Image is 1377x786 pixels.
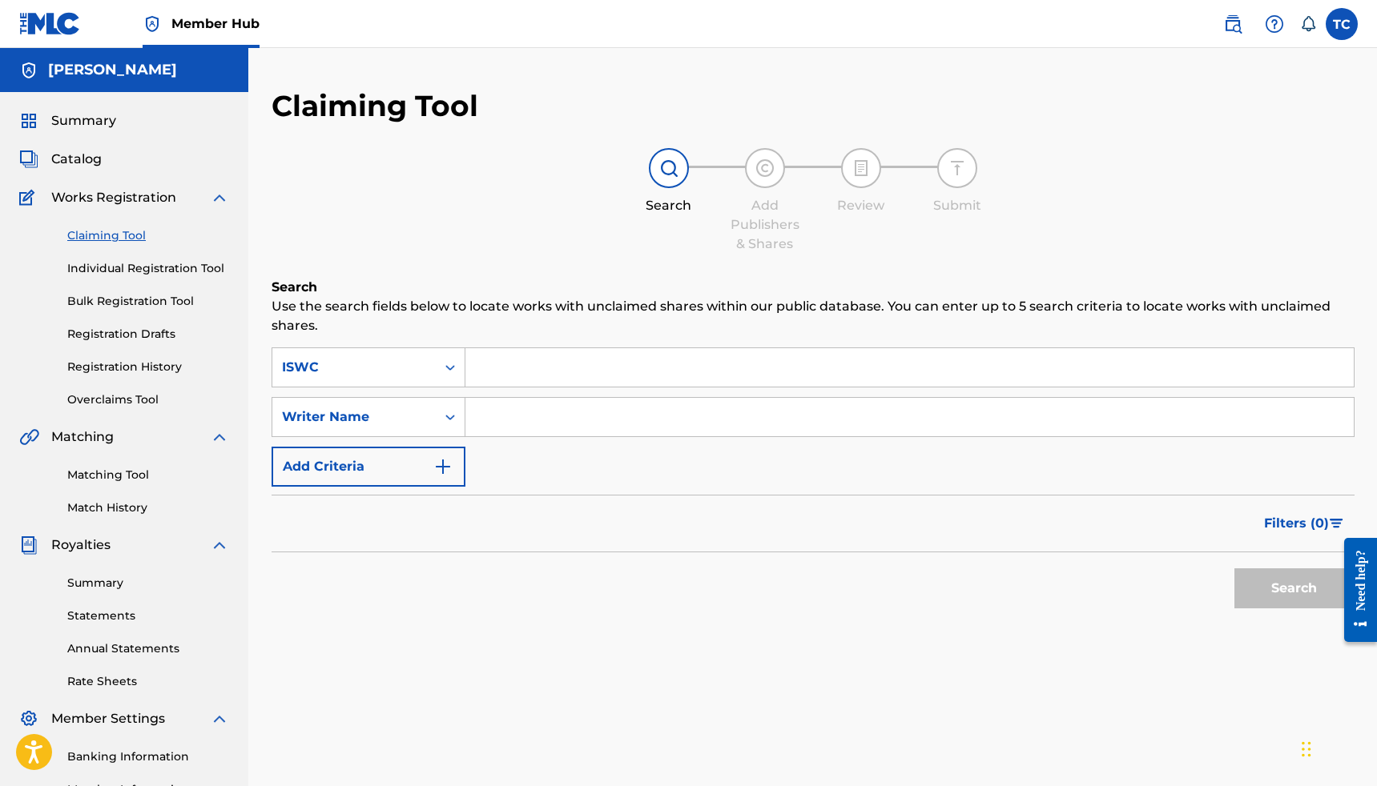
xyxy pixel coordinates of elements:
img: step indicator icon for Search [659,158,678,178]
p: Use the search fields below to locate works with unclaimed shares within our public database. You... [272,297,1355,335]
span: Matching [51,427,114,447]
div: Search [629,196,709,215]
img: MLC Logo [19,12,81,35]
img: help [1265,14,1284,34]
form: Search Form [272,347,1355,616]
h2: Claiming Tool [272,88,478,124]
img: step indicator icon for Submit [948,158,967,178]
img: expand [210,188,229,207]
div: Drag [1302,725,1311,773]
img: Works Registration [19,188,40,207]
a: Rate Sheets [67,673,229,690]
span: Member Settings [51,709,165,728]
img: Matching [19,427,39,447]
div: Review [821,196,901,215]
a: Matching Tool [67,467,229,483]
a: Summary [67,575,229,592]
div: Add Publishers & Shares [725,196,805,254]
img: Summary [19,111,38,130]
iframe: Resource Center [1332,525,1377,654]
img: step indicator icon for Review [852,158,871,178]
a: Individual Registration Tool [67,260,229,277]
a: Bulk Registration Tool [67,293,229,310]
button: Add Criteria [272,447,465,487]
iframe: Chat Widget [1018,142,1377,786]
a: Match History [67,499,229,516]
h6: Search [272,278,1355,297]
a: Banking Information [67,748,229,765]
a: CatalogCatalog [19,150,102,169]
img: expand [210,535,229,555]
a: Registration History [67,359,229,375]
div: Writer Name [282,407,426,427]
a: Annual Statements [67,640,229,657]
div: Help [1258,8,1290,40]
a: Registration Drafts [67,326,229,343]
img: expand [210,427,229,447]
span: Catalog [51,150,102,169]
img: Accounts [19,61,38,80]
div: Submit [917,196,997,215]
a: Overclaims Tool [67,391,229,408]
span: Member Hub [171,14,260,33]
img: Top Rightsholder [143,14,162,34]
img: expand [210,709,229,728]
img: step indicator icon for Add Publishers & Shares [755,158,775,178]
img: Member Settings [19,709,38,728]
a: Public Search [1217,8,1249,40]
div: Notifications [1300,16,1316,32]
span: Royalties [51,535,111,555]
a: Claiming Tool [67,227,229,244]
img: search [1223,14,1242,34]
span: Summary [51,111,116,130]
div: ISWC [282,358,426,377]
div: User Menu [1326,8,1358,40]
span: Works Registration [51,188,176,207]
a: SummarySummary [19,111,116,130]
img: 9d2ae6d4665cec9f34b9.svg [433,457,453,476]
h5: THOMAS CROCKROM [48,61,177,79]
img: Catalog [19,150,38,169]
a: Statements [67,608,229,624]
img: Royalties [19,535,38,555]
